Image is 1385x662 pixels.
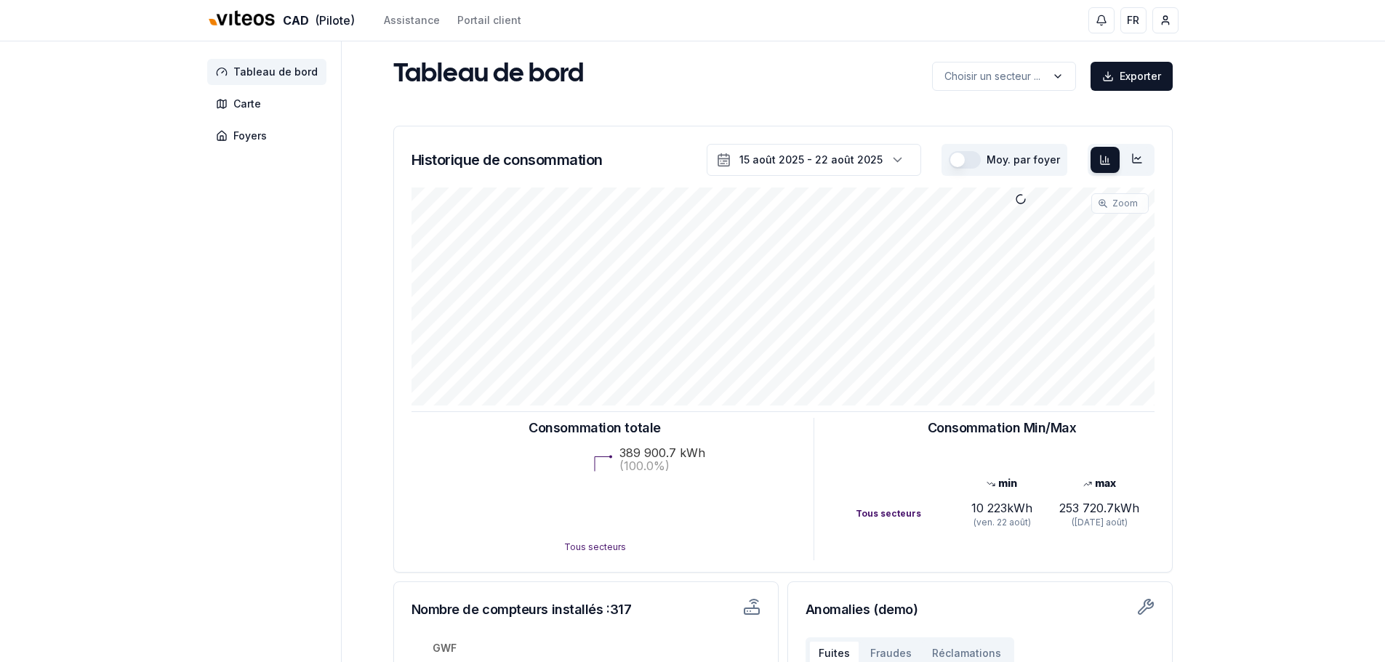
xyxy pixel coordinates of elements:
div: (ven. 22 août) [953,517,1051,528]
h3: Consommation totale [529,418,660,438]
a: Foyers [207,123,332,149]
div: 15 août 2025 - 22 août 2025 [739,153,883,167]
text: 389 900.7 kWh [619,445,705,460]
a: Tableau de bord [207,59,332,85]
span: (Pilote) [315,12,355,29]
div: Tous secteurs [856,508,953,520]
span: Zoom [1112,198,1138,209]
tspan: GWF [433,642,457,654]
h3: Nombre de compteurs installés : 317 [412,600,661,620]
div: 253 720.7 kWh [1051,499,1148,517]
div: max [1051,476,1148,491]
a: Assistance [384,13,440,28]
a: Portail client [457,13,521,28]
p: Choisir un secteur ... [944,69,1040,84]
div: 10 223 kWh [953,499,1051,517]
button: 15 août 2025 - 22 août 2025 [707,144,921,176]
button: label [932,62,1076,91]
img: Viteos - CAD Logo [207,1,277,36]
h1: Tableau de bord [393,60,584,89]
button: FR [1120,7,1147,33]
a: Carte [207,91,332,117]
span: Carte [233,97,261,111]
span: Tableau de bord [233,65,318,79]
h3: Consommation Min/Max [928,418,1077,438]
span: CAD [283,12,309,29]
label: Moy. par foyer [987,155,1060,165]
button: Exporter [1091,62,1173,91]
div: min [953,476,1051,491]
span: Foyers [233,129,267,143]
text: (100.0%) [619,459,670,473]
span: FR [1127,13,1139,28]
text: Tous secteurs [564,541,626,552]
a: CAD(Pilote) [207,5,355,36]
h3: Historique de consommation [412,150,603,170]
h3: Anomalies (demo) [806,600,1155,620]
div: ([DATE] août) [1051,517,1148,528]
